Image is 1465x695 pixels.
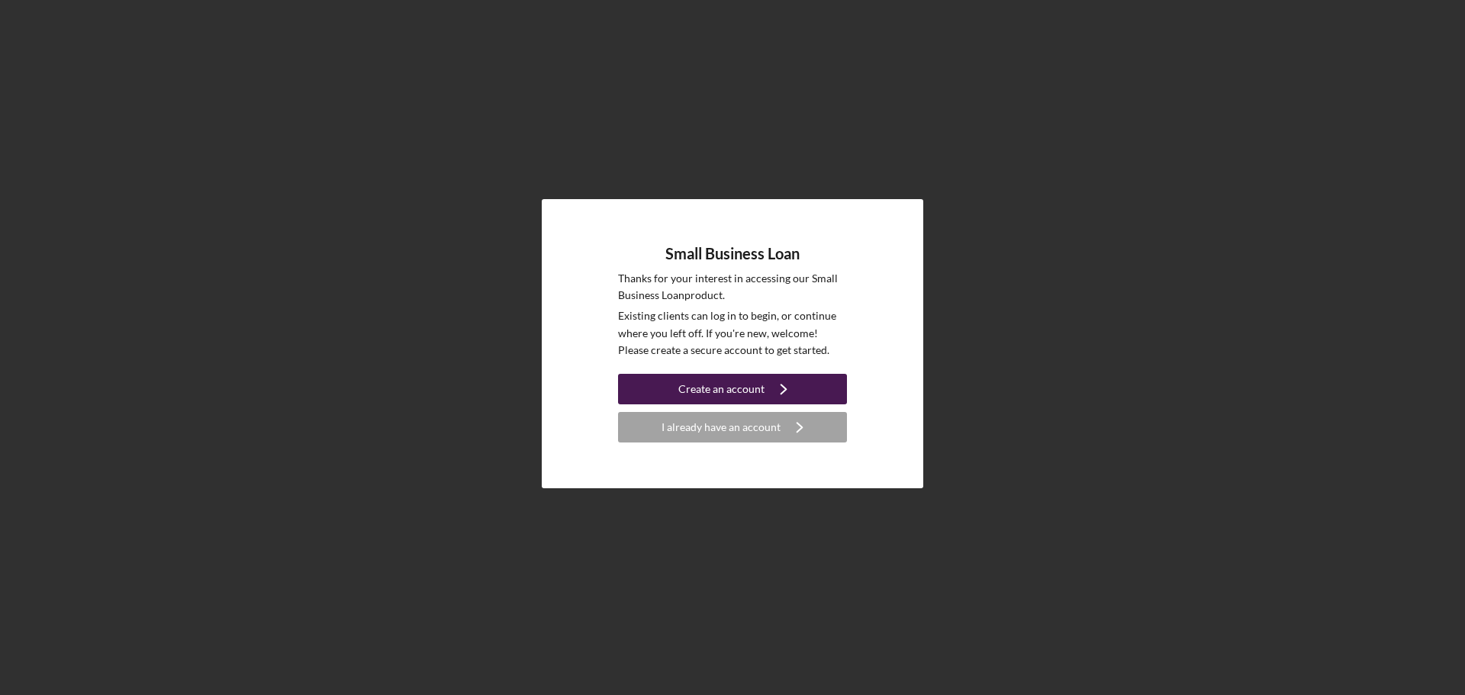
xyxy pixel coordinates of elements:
[662,412,781,442] div: I already have an account
[618,374,847,408] a: Create an account
[678,374,765,404] div: Create an account
[665,245,800,262] h4: Small Business Loan
[618,412,847,442] button: I already have an account
[618,307,847,359] p: Existing clients can log in to begin, or continue where you left off. If you're new, welcome! Ple...
[618,270,847,304] p: Thanks for your interest in accessing our Small Business Loan product.
[618,374,847,404] button: Create an account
